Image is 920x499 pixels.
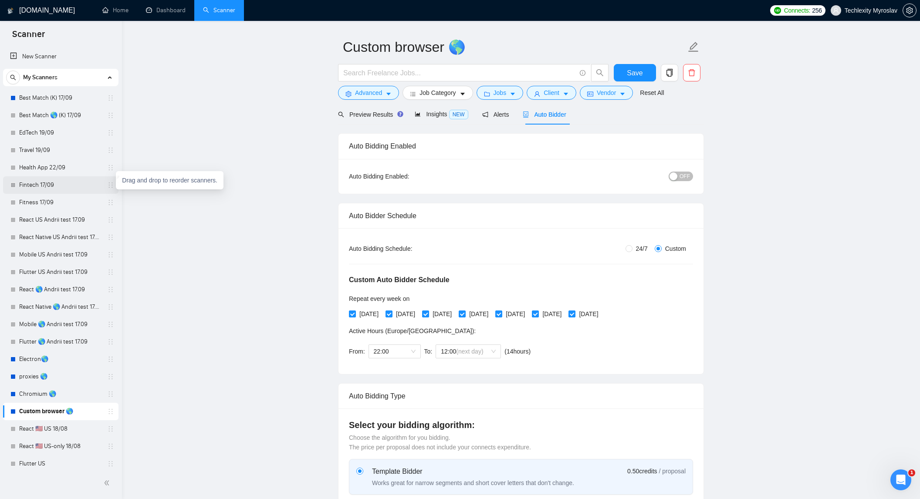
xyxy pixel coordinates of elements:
div: Template Bidder [372,466,574,477]
span: Custom [662,244,690,253]
button: setting [903,3,917,17]
span: folder [484,91,490,97]
li: New Scanner [3,48,118,65]
span: Insights [415,111,468,118]
span: 1 [908,469,915,476]
span: holder [107,112,114,119]
span: Repeat every week on [349,295,409,302]
a: React US Andrii test 17.09 [19,211,102,229]
span: OFF [680,172,690,181]
a: Mobile US Andrii test 17.09 [19,246,102,263]
span: bars [410,91,416,97]
a: Best Match (K) 17/09 [19,89,102,107]
span: Choose the algorithm for you bidding. The price per proposal does not include your connects expen... [349,434,531,451]
span: 0.50 credits [627,466,657,476]
span: Vendor [597,88,616,98]
div: Auto Bidding Type [349,384,693,408]
span: area-chart [415,111,421,117]
span: NEW [449,110,468,119]
a: Mobile 🌎 Andrii test 17.09 [19,316,102,333]
span: holder [107,460,114,467]
div: Auto Bidding Schedule: [349,244,463,253]
span: Job Category [419,88,456,98]
span: 22:00 [374,345,416,358]
span: holder [107,443,114,450]
span: Preview Results [338,111,401,118]
a: homeHome [102,7,129,14]
button: userClientcaret-down [527,86,576,100]
h4: Select your bidding algorithm: [349,419,693,431]
a: React Native US Andrii test 17.09 [19,229,102,246]
span: holder [107,338,114,345]
div: Auto Bidding Enabled [349,134,693,158]
span: holder [107,129,114,136]
span: holder [107,286,114,293]
span: caret-down [563,91,569,97]
span: caret-down [619,91,626,97]
img: upwork-logo.png [774,7,781,14]
span: [DATE] [539,309,565,319]
span: search [7,74,20,81]
span: holder [107,182,114,189]
span: notification [482,111,488,118]
button: barsJob Categorycaret-down [402,86,473,100]
span: My Scanners [23,69,57,86]
span: [DATE] [392,309,419,319]
span: (next day) [456,348,483,355]
div: Drag and drop to reorder scanners. [116,171,223,189]
span: To: [424,348,433,355]
span: copy [661,69,678,77]
span: double-left [104,479,112,487]
input: Scanner name... [343,36,686,58]
span: holder [107,408,114,415]
div: Auto Bidding Enabled: [349,172,463,181]
button: Save [614,64,656,81]
a: EdTech 19/09 [19,124,102,142]
span: [DATE] [502,309,528,319]
h5: Custom Auto Bidder Schedule [349,275,450,285]
span: edit [688,41,699,53]
span: Advanced [355,88,382,98]
span: caret-down [510,91,516,97]
span: holder [107,303,114,310]
span: 24/7 [632,244,651,253]
button: delete [683,64,700,81]
span: holder [107,94,114,101]
span: user [534,91,540,97]
div: Tooltip anchor [396,110,404,118]
span: 256 [812,6,822,15]
span: Active Hours ( Europe/[GEOGRAPHIC_DATA] ): [349,327,476,334]
div: Works great for narrow segments and short cover letters that don't change. [372,479,574,487]
a: React Native 🌎 Andrii test 17.09 [19,298,102,316]
a: setting [903,7,917,14]
span: Scanner [5,28,52,46]
button: idcardVendorcaret-down [580,86,633,100]
span: Jobs [494,88,507,98]
span: search [338,111,344,118]
span: idcard [587,91,593,97]
span: Connects: [784,6,810,15]
a: dashboardDashboard [146,7,186,14]
a: Flutter 🌎 Andrii test 17.09 [19,333,102,351]
span: caret-down [386,91,392,97]
span: From: [349,348,365,355]
a: New Scanner [10,48,112,65]
a: Health App 22/09 [19,159,102,176]
button: search [6,71,20,84]
span: holder [107,216,114,223]
span: / proposal [659,467,686,475]
span: holder [107,234,114,241]
a: Fintech 17/09 [19,176,102,194]
span: delete [683,69,700,77]
img: logo [7,4,14,18]
span: holder [107,164,114,171]
button: search [591,64,609,81]
a: Fitness 17/09 [19,194,102,211]
span: [DATE] [466,309,492,319]
a: React 🌎 Andrii test 17.09 [19,281,102,298]
a: Flutter US [19,455,102,472]
a: React 🇺🇸 US-only 18/08 [19,438,102,455]
a: Best Match 🌎 (K) 17/09 [19,107,102,124]
span: holder [107,425,114,432]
